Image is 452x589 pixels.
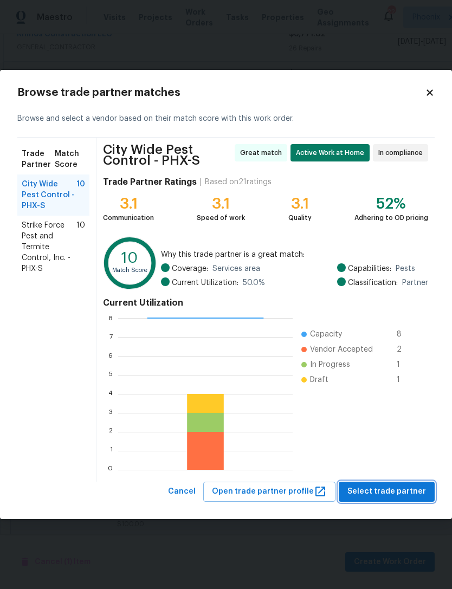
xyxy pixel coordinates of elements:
[109,429,113,435] text: 2
[310,344,373,355] span: Vendor Accepted
[396,263,415,274] span: Pests
[205,177,272,187] div: Based on 21 ratings
[203,482,335,502] button: Open trade partner profile
[310,329,342,340] span: Capacity
[112,267,147,273] text: Match Score
[103,144,231,166] span: City Wide Pest Control - PHX-S
[109,372,113,378] text: 5
[197,212,245,223] div: Speed of work
[310,374,328,385] span: Draft
[17,87,425,98] h2: Browse trade partner matches
[212,485,327,499] span: Open trade partner profile
[109,410,113,416] text: 3
[17,100,435,138] div: Browse and select a vendor based on their match score with this work order.
[121,251,138,266] text: 10
[161,249,428,260] span: Why this trade partner is a great match:
[76,220,85,274] span: 10
[240,147,286,158] span: Great match
[402,277,428,288] span: Partner
[397,344,414,355] span: 2
[348,277,398,288] span: Classification:
[243,277,265,288] span: 50.0 %
[172,263,208,274] span: Coverage:
[108,353,113,359] text: 6
[397,374,414,385] span: 1
[22,220,76,274] span: Strike Force Pest and Termite Control, Inc. - PHX-S
[103,198,154,209] div: 3.1
[110,448,113,454] text: 1
[22,179,76,211] span: City Wide Pest Control - PHX-S
[397,359,414,370] span: 1
[348,263,391,274] span: Capabilities:
[212,263,260,274] span: Services area
[354,212,428,223] div: Adhering to OD pricing
[168,485,196,499] span: Cancel
[347,485,426,499] span: Select trade partner
[164,482,200,502] button: Cancel
[22,148,55,170] span: Trade Partner
[108,467,113,473] text: 0
[108,391,113,397] text: 4
[354,198,428,209] div: 52%
[197,198,245,209] div: 3.1
[55,148,85,170] span: Match Score
[76,179,85,211] span: 10
[397,329,414,340] span: 8
[197,177,205,187] div: |
[339,482,435,502] button: Select trade partner
[103,177,197,187] h4: Trade Partner Ratings
[288,212,312,223] div: Quality
[378,147,427,158] span: In compliance
[288,198,312,209] div: 3.1
[108,315,113,321] text: 8
[103,212,154,223] div: Communication
[296,147,369,158] span: Active Work at Home
[310,359,350,370] span: In Progress
[109,334,113,340] text: 7
[172,277,238,288] span: Current Utilization:
[103,297,428,308] h4: Current Utilization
